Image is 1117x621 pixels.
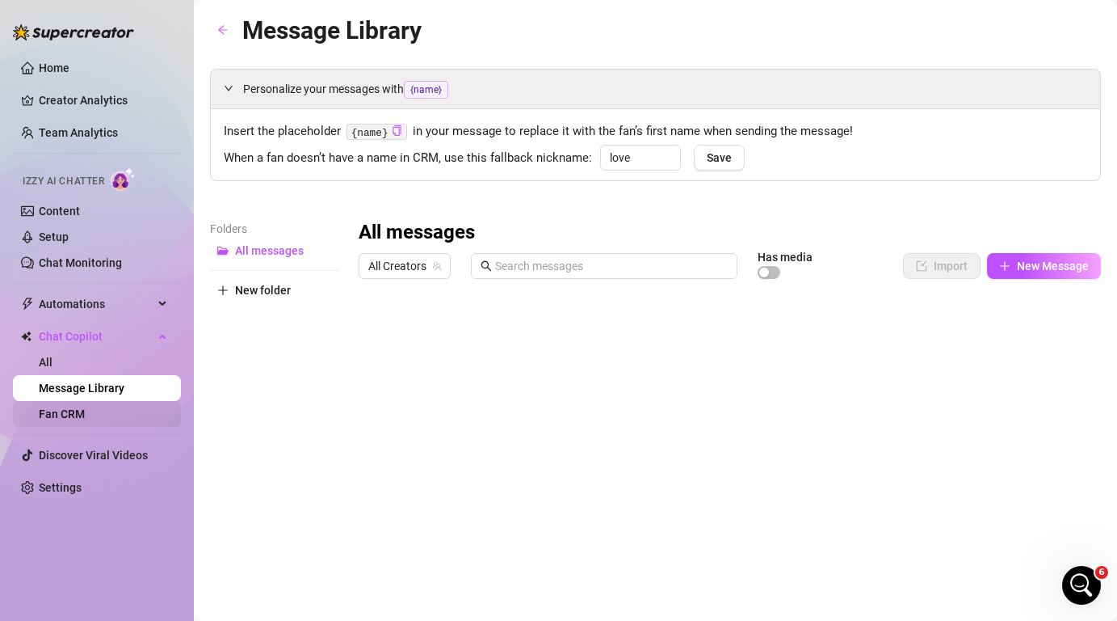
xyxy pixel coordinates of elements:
button: Messages [81,472,162,537]
div: Personalize your messages with{name} [211,70,1100,108]
div: Giselle [72,244,110,261]
article: Has media [758,252,813,262]
span: folder-open [217,245,229,256]
a: All [39,356,52,369]
span: thunderbolt [21,298,34,310]
button: New folder [210,277,339,303]
img: logo-BBDzfeDw.svg [13,24,134,40]
div: Super Mass, Dark Mode, Message Library & Bump Improvements [16,373,307,595]
img: Profile image for Giselle [33,228,65,260]
button: News [242,472,323,537]
a: Discover Viral Videos [39,449,148,462]
div: • [DATE] [113,244,158,261]
div: Close [278,26,307,55]
span: Messages [94,513,149,524]
span: {name} [404,81,448,99]
div: Recent messageProfile image for GiselleThanks for reaching out! Could you let me know when you fi... [16,190,307,275]
div: Profile image for Ella [173,26,205,58]
span: Home [22,513,58,524]
span: Chat Copilot [39,323,153,349]
p: How can we help? [32,142,291,170]
button: Help [162,472,242,537]
span: All Creators [368,254,441,278]
a: Settings [39,481,82,494]
span: copy [392,125,402,136]
code: {name} [346,124,407,141]
span: arrow-left [217,24,229,36]
span: search [481,260,492,272]
img: Profile image for Giselle [204,26,236,58]
span: Insert the placeholder in your message to replace it with the fan’s first name when sending the m... [224,122,1087,142]
div: Recent message [33,204,290,221]
a: Creator Analytics [39,87,168,113]
button: Find a time [33,320,290,353]
span: plus [999,260,1010,272]
a: Setup [39,230,69,243]
span: New Message [1017,260,1089,272]
button: Import [903,253,981,279]
span: Izzy AI Chatter [23,174,104,189]
span: Help [189,513,215,524]
img: logo [32,32,141,54]
p: Hi [PERSON_NAME] [32,115,291,142]
span: Save [707,151,732,164]
span: Personalize your messages with [243,80,1087,99]
article: Message Library [242,11,422,49]
a: Home [39,61,69,74]
span: All messages [235,244,304,257]
img: Chat Copilot [21,331,31,342]
span: team [432,261,442,271]
a: Fan CRM [39,408,85,420]
a: Content [39,205,80,218]
button: Click to Copy [392,125,402,137]
div: Schedule a FREE consulting call: [33,297,290,314]
img: AI Chatter [111,167,136,191]
span: expanded [224,83,233,93]
span: Automations [39,291,153,317]
button: New Message [987,253,1101,279]
span: News [267,513,298,524]
div: Profile image for Nir [234,26,267,58]
input: Search messages [495,257,728,275]
a: Team Analytics [39,126,118,139]
span: plus [217,285,229,296]
button: Save [694,145,745,171]
button: All messages [210,238,339,264]
span: When a fan doesn’t have a name in CRM, use this fallback nickname: [224,149,592,168]
div: Profile image for GiselleThanks for reaching out! Could you let me know when you first noticed th... [17,214,306,274]
span: 6 [1095,566,1108,579]
a: Chat Monitoring [39,256,122,269]
span: New folder [235,284,291,297]
article: Folders [210,220,339,238]
h3: All messages [359,220,475,246]
iframe: Intercom live chat [1062,566,1101,605]
img: Super Mass, Dark Mode, Message Library & Bump Improvements [17,374,306,487]
a: Message Library [39,382,124,395]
